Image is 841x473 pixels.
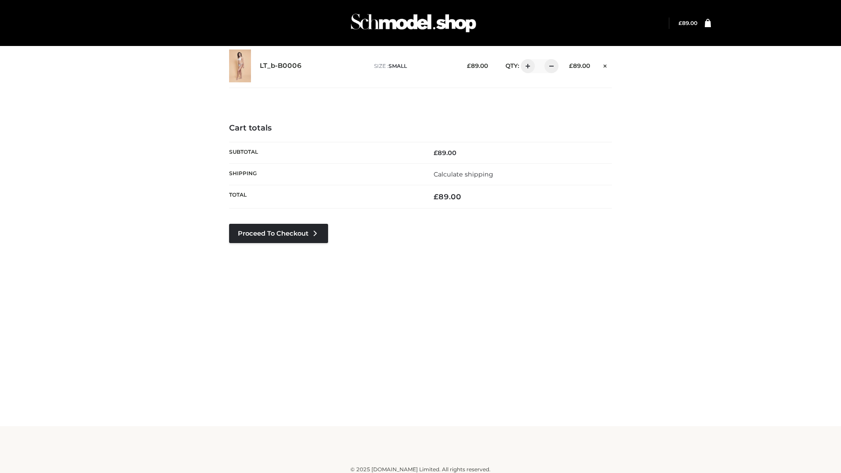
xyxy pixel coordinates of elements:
bdi: 89.00 [434,149,456,157]
span: £ [434,192,438,201]
span: £ [434,149,438,157]
span: SMALL [389,63,407,69]
a: LT_b-B0006 [260,62,302,70]
p: size : [374,62,453,70]
a: £89.00 [678,20,697,26]
th: Subtotal [229,142,420,163]
a: Proceed to Checkout [229,224,328,243]
bdi: 89.00 [467,62,488,69]
a: Remove this item [599,59,612,71]
img: Schmodel Admin 964 [348,6,479,40]
th: Shipping [229,163,420,185]
a: Calculate shipping [434,170,493,178]
div: QTY: [497,59,555,73]
bdi: 89.00 [434,192,461,201]
h4: Cart totals [229,124,612,133]
span: £ [569,62,573,69]
bdi: 89.00 [569,62,590,69]
th: Total [229,185,420,208]
span: £ [678,20,682,26]
img: LT_b-B0006 - SMALL [229,49,251,82]
bdi: 89.00 [678,20,697,26]
span: £ [467,62,471,69]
